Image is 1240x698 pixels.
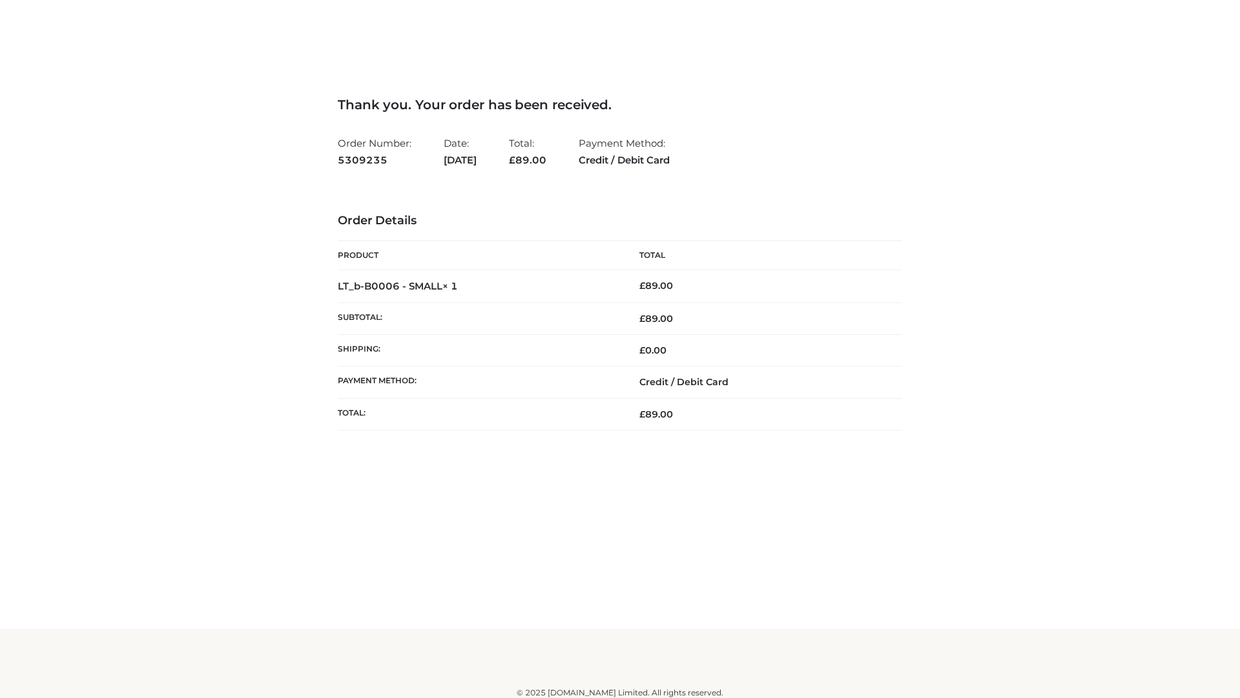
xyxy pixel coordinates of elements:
bdi: 89.00 [639,280,673,291]
strong: LT_b-B0006 - SMALL [338,280,458,292]
h3: Order Details [338,214,902,228]
span: £ [509,154,515,166]
strong: × 1 [442,280,458,292]
th: Subtotal: [338,302,620,334]
th: Total: [338,398,620,430]
th: Shipping: [338,335,620,366]
span: £ [639,408,645,420]
td: Credit / Debit Card [620,366,902,398]
span: £ [639,313,645,324]
span: 89.00 [639,408,673,420]
li: Total: [509,132,546,171]
li: Payment Method: [579,132,670,171]
span: 89.00 [509,154,546,166]
th: Total [620,241,902,270]
span: £ [639,280,645,291]
strong: [DATE] [444,152,477,169]
strong: 5309235 [338,152,411,169]
li: Date: [444,132,477,171]
bdi: 0.00 [639,344,666,356]
th: Product [338,241,620,270]
h3: Thank you. Your order has been received. [338,97,902,112]
span: £ [639,344,645,356]
span: 89.00 [639,313,673,324]
th: Payment method: [338,366,620,398]
li: Order Number: [338,132,411,171]
strong: Credit / Debit Card [579,152,670,169]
